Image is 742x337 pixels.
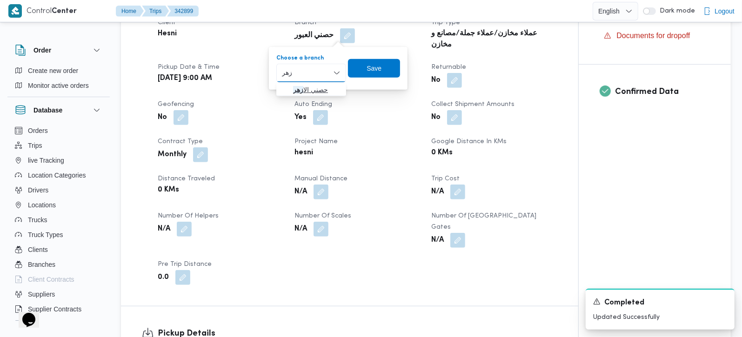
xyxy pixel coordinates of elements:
b: Center [52,8,77,15]
b: 0.0 [158,272,169,283]
span: Geofencing [158,101,194,107]
button: Devices [11,317,106,331]
img: X8yXhbKr1z7QwAAAABJRU5ErkJggg== [8,4,22,18]
button: Documents for dropoff [600,28,710,43]
button: Database [15,105,102,116]
span: Trips [28,140,42,151]
button: Clients [11,242,106,257]
span: Drivers [28,185,48,196]
button: Home [116,6,144,17]
b: N/A [158,224,170,235]
span: Number of Scales [294,213,351,219]
button: Save [348,59,400,78]
button: Close list of options [333,69,341,77]
span: Locations [28,199,56,211]
b: Yes [294,112,307,123]
div: Notification [593,297,727,309]
button: Order [15,45,102,56]
span: Monitor active orders [28,80,89,91]
span: Devices [28,318,51,330]
iframe: chat widget [9,300,39,328]
span: Supplier Contracts [28,304,81,315]
button: Client Contracts [11,272,106,287]
span: Documents for dropoff [617,30,690,41]
button: حصني الازهر [276,82,346,96]
b: N/A [294,186,307,198]
mark: زهر [293,86,303,93]
button: Trucks [11,212,106,227]
span: Create new order [28,65,78,76]
span: Pickup date & time [158,64,220,70]
span: Documents for dropoff [617,32,690,40]
span: Project Name [294,139,338,145]
span: Trucks [28,214,47,225]
b: 0 KMs [158,185,179,196]
b: [DATE] 9:00 AM [158,73,212,84]
h3: Order [33,45,51,56]
button: Create new order [11,63,106,78]
button: 342899 [167,6,199,17]
span: Pre Trip Distance [158,261,212,267]
span: Number of Helpers [158,213,219,219]
span: Truck Types [28,229,63,240]
b: N/A [294,224,307,235]
h3: Database [33,105,62,116]
b: حصني العبور [294,30,334,41]
b: hesni [294,147,313,159]
button: Trips [11,138,106,153]
span: live Tracking [28,155,64,166]
b: N/A [431,235,444,246]
span: Clients [28,244,48,255]
span: Branch [294,20,316,26]
span: Google distance in KMs [431,139,507,145]
span: Trip Type [431,20,460,26]
span: Suppliers [28,289,55,300]
span: Auto Ending [294,101,332,107]
button: Supplier Contracts [11,302,106,317]
span: Contract Type [158,139,203,145]
span: Orders [28,125,48,136]
button: Truck Types [11,227,106,242]
span: Save [367,63,381,74]
h3: Confirmed Data [615,86,710,98]
span: Logout [715,6,735,17]
b: No [431,112,441,123]
span: Manual Distance [294,176,348,182]
button: Logout [700,2,738,20]
span: Client Contracts [28,274,74,285]
span: Collect Shipment Amounts [431,101,515,107]
span: Trip Cost [431,176,460,182]
span: Completed [604,297,644,309]
div: Order [7,63,110,97]
button: Orders [11,123,106,138]
b: No [431,75,441,86]
span: Dark mode [656,7,695,15]
label: Choose a branch [276,54,324,62]
button: Trips [142,6,169,17]
b: 0 KMs [431,147,453,159]
button: Locations [11,198,106,212]
b: N/A [431,186,444,198]
b: Hesni [158,28,177,40]
span: Number of [GEOGRAPHIC_DATA] Gates [431,213,536,230]
div: Database [7,123,110,324]
button: Suppliers [11,287,106,302]
b: Monthly [158,149,187,160]
p: Updated Successfully [593,312,727,322]
b: عملاء مخازن/عملاء جملة/مصانع و مخازن [431,28,555,51]
span: Location Categories [28,170,86,181]
span: Returnable [431,64,466,70]
span: Distance Traveled [158,176,215,182]
button: Location Categories [11,168,106,183]
span: حصني الا [293,84,341,95]
button: live Tracking [11,153,106,168]
button: Branches [11,257,106,272]
button: Monitor active orders [11,78,106,93]
button: Drivers [11,183,106,198]
span: Branches [28,259,55,270]
b: No [158,112,167,123]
